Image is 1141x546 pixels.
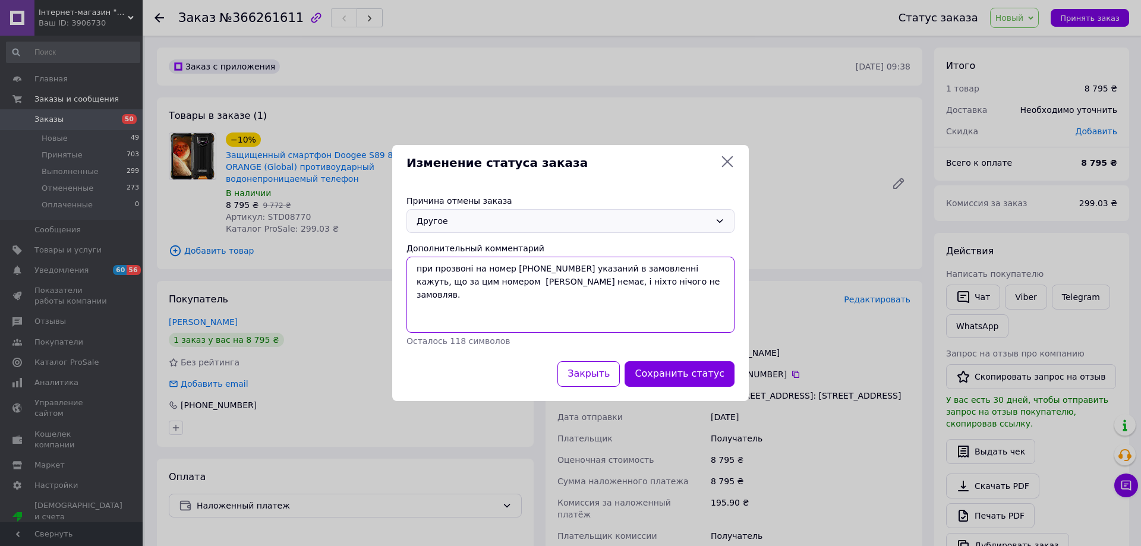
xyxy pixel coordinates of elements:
div: Другое [417,214,710,228]
div: Причина отмены заказа [406,195,735,207]
span: Изменение статуса заказа [406,154,716,172]
label: Дополнительный комментарий [406,244,544,253]
button: Сохранить статус [625,361,735,387]
button: Закрыть [557,361,620,387]
textarea: при прозвоні на номер [PHONE_NUMBER] указаний в замовленні кажуть, що за цим номером [PERSON_NAME... [406,257,735,333]
span: Осталось 118 символов [406,336,510,346]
